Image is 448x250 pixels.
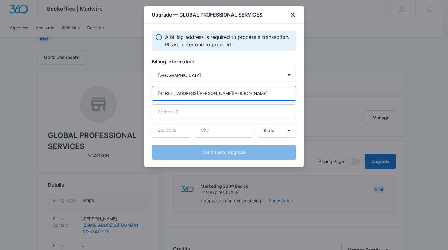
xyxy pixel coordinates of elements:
[289,11,296,18] button: close
[152,11,262,18] h1: Upgrade — GLOBAL PROFESSIONAL SERVICES
[152,58,296,65] h3: Billing Information
[152,104,296,119] input: Address 2
[152,86,296,101] input: Address 1
[195,123,253,138] input: City
[165,33,293,48] p: A billing address is required to process a transaction. Please enter one to proceed.
[152,123,191,138] input: Zip Code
